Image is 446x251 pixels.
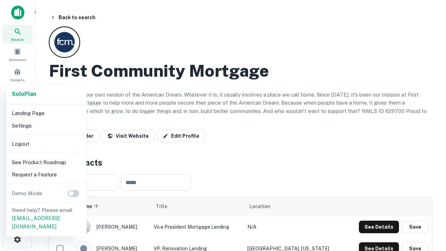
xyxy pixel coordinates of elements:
p: Need help? Please email [12,206,81,231]
a: SoloPlan [12,90,36,98]
strong: Solo Plan [12,91,36,97]
li: Landing Page [9,107,84,120]
li: Settings [9,120,84,132]
li: Request a Feature [9,168,84,181]
a: [EMAIL_ADDRESS][DOMAIN_NAME] [12,215,60,229]
p: Demo Mode [9,189,45,198]
li: See Product Roadmap [9,156,84,169]
iframe: Chat Widget [411,173,446,206]
li: Logout [9,138,84,150]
